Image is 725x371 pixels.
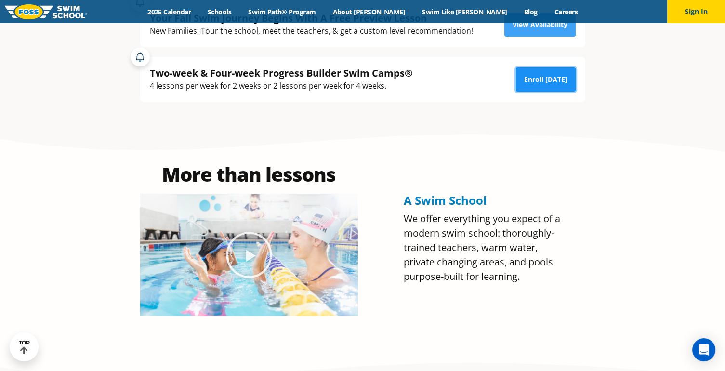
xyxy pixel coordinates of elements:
a: View Availability [504,13,576,37]
img: Olympian Regan Smith, FOSS [140,194,358,316]
img: FOSS Swim School Logo [5,4,87,19]
a: Schools [199,7,240,16]
div: New Families: Tour the school, meet the teachers, & get a custom level recommendation! [150,25,473,38]
div: TOP [19,340,30,355]
div: Two-week & Four-week Progress Builder Swim Camps® [150,66,413,79]
a: 2025 Calendar [139,7,199,16]
span: A Swim School [404,192,487,208]
span: We offer everything you expect of a modern swim school: thoroughly-trained teachers, warm water, ... [404,212,560,283]
a: Careers [546,7,586,16]
a: Blog [515,7,546,16]
h2: More than lessons [140,165,358,184]
a: Swim Like [PERSON_NAME] [414,7,516,16]
div: Play Video about Olympian Regan Smith, FOSS [225,231,273,279]
div: Open Intercom Messenger [692,338,715,361]
a: Swim Path® Program [240,7,324,16]
a: About [PERSON_NAME] [324,7,414,16]
div: 4 lessons per week for 2 weeks or 2 lessons per week for 4 weeks. [150,79,413,93]
a: Enroll [DATE] [516,67,576,92]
